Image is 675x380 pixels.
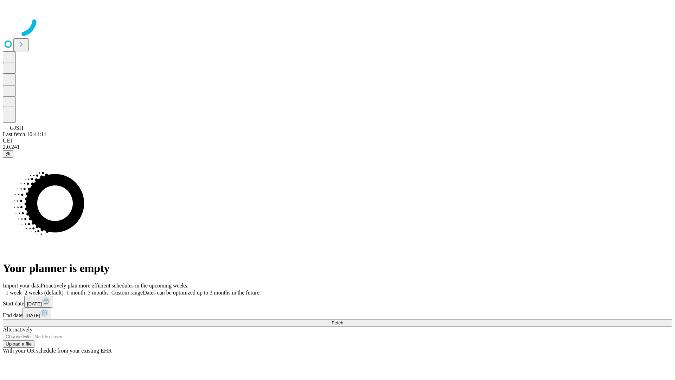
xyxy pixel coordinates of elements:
[24,296,53,308] button: [DATE]
[25,290,64,296] span: 2 weeks (default)
[41,283,188,289] span: Proactively plan more efficient schedules in the upcoming weeks.
[111,290,143,296] span: Custom range
[88,290,109,296] span: 3 months
[3,296,672,308] div: Start date
[25,313,40,318] span: [DATE]
[3,262,672,275] h1: Your planner is empty
[3,144,672,150] div: 2.0.241
[143,290,261,296] span: Dates can be optimized up to 3 months in the future.
[3,283,41,289] span: Import your data
[3,348,112,354] span: With your OR schedule from your existing EHR
[3,138,672,144] div: GEI
[66,290,85,296] span: 1 month
[22,308,51,319] button: [DATE]
[3,319,672,327] button: Fetch
[3,308,672,319] div: End date
[332,320,343,325] span: Fetch
[6,290,22,296] span: 1 week
[3,340,34,348] button: Upload a file
[6,151,11,157] span: @
[10,125,23,131] span: GJSH
[3,131,46,137] span: Last fetch: 10:41:11
[3,327,32,332] span: Alternatively
[27,301,42,306] span: [DATE]
[3,150,13,158] button: @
